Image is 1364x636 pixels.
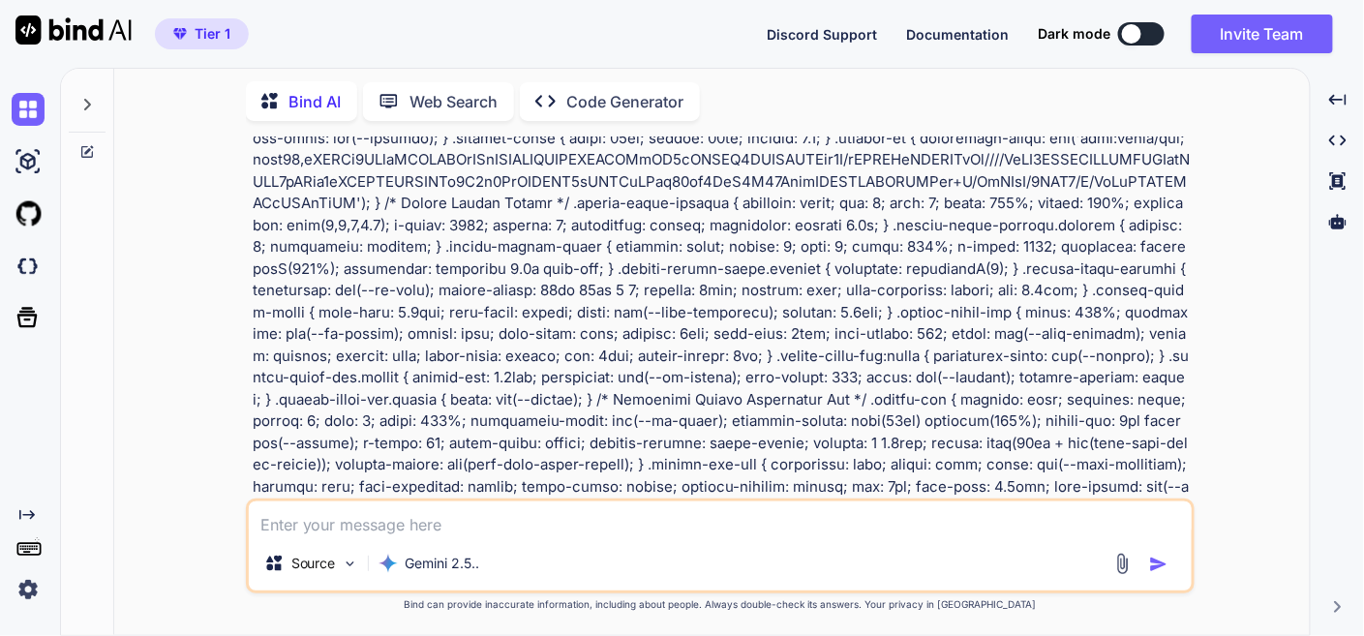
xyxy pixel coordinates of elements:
[906,26,1009,43] span: Documentation
[379,554,398,573] img: Gemini 2.5 Pro
[12,250,45,283] img: darkCloudIdeIcon
[767,26,877,43] span: Discord Support
[173,28,187,40] img: premium
[410,90,499,113] p: Web Search
[12,93,45,126] img: chat
[1192,15,1333,53] button: Invite Team
[155,18,249,49] button: premiumTier 1
[1111,553,1134,575] img: attachment
[1038,24,1110,44] span: Dark mode
[246,597,1195,612] p: Bind can provide inaccurate information, including about people. Always double-check its answers....
[291,554,336,573] p: Source
[12,197,45,230] img: githubLight
[406,554,480,573] p: Gemini 2.5..
[767,24,877,45] button: Discord Support
[906,24,1009,45] button: Documentation
[567,90,684,113] p: Code Generator
[12,573,45,606] img: settings
[195,24,230,44] span: Tier 1
[12,145,45,178] img: ai-studio
[15,15,132,45] img: Bind AI
[342,556,358,572] img: Pick Models
[289,90,342,113] p: Bind AI
[1149,555,1168,574] img: icon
